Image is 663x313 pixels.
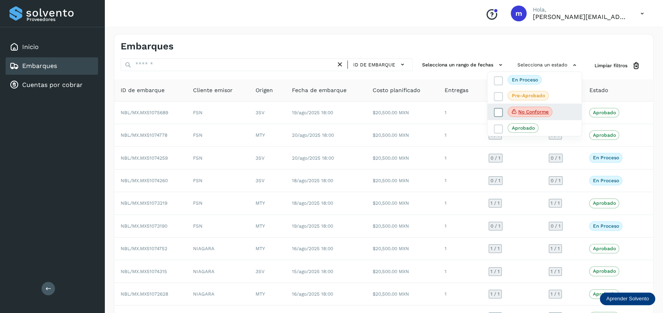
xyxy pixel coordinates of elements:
[6,38,98,56] div: Inicio
[6,57,98,75] div: Embarques
[22,62,57,70] a: Embarques
[22,81,83,89] a: Cuentas por cobrar
[512,125,535,131] p: Aprobado
[600,292,655,305] div: Aprender Solvento
[27,17,95,22] p: Proveedores
[518,109,549,115] p: No conforme
[6,76,98,94] div: Cuentas por cobrar
[606,296,649,302] p: Aprender Solvento
[22,43,39,51] a: Inicio
[512,93,545,98] p: Pre-Aprobado
[512,77,538,83] p: En proceso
